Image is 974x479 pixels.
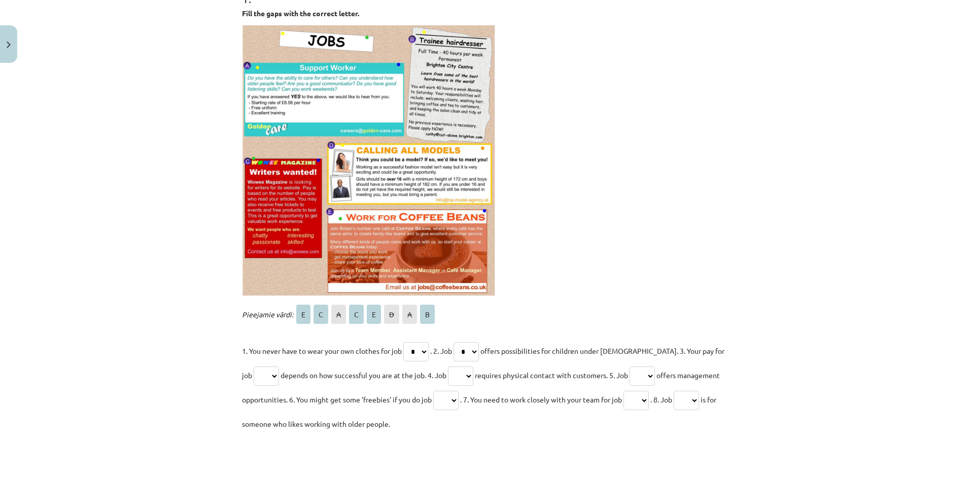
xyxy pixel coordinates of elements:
span: . 8. Job [650,395,672,404]
span: A [402,305,417,324]
span: offers management opportunities. 6. You might get some 'freebies' if you do job [242,371,720,404]
span: is for someone who likes working with older people. [242,395,716,428]
span: Pieejamie vārdi: [242,310,293,319]
span: C [349,305,364,324]
span: 1. You never have to wear your own clothes for job [242,346,402,355]
span: . 7. You need to work closely with your team for job [460,395,622,404]
span: . 2. Job [430,346,452,355]
span: D [384,305,399,324]
img: icon-close-lesson-0947bae3869378f0d4975bcd49f059093ad1ed9edebbc8119c70593378902aed.svg [7,42,11,48]
span: B [420,305,435,324]
strong: Fill the gaps with the correct letter. [242,9,359,18]
span: A [331,305,346,324]
span: requires physical contact with customers. 5. Job [475,371,628,380]
span: E [296,305,310,324]
span: offers possibilities for children under [DEMOGRAPHIC_DATA]. 3. Your pay for job [242,346,724,380]
span: depends on how successful you are at the job. 4. Job [281,371,446,380]
span: E [367,305,381,324]
span: C [314,305,328,324]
